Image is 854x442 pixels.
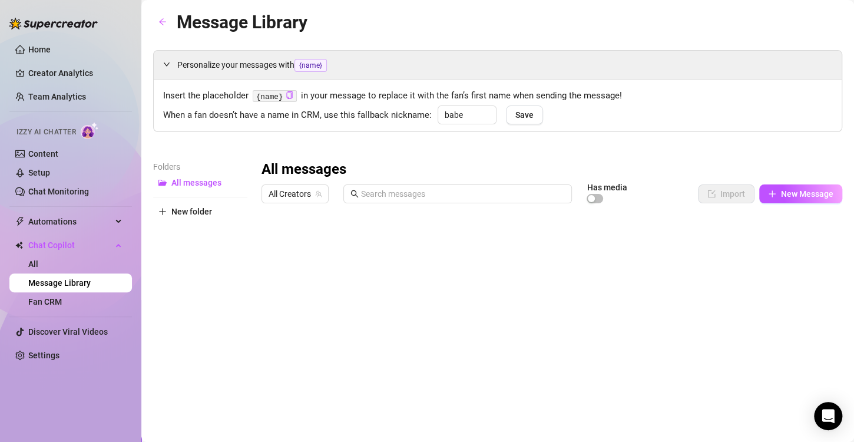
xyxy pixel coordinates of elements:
a: Message Library [28,278,91,288]
code: {name} [253,90,297,103]
button: Click to Copy [286,91,293,100]
a: Team Analytics [28,92,86,101]
span: {name} [294,59,327,72]
input: Search messages [361,187,565,200]
span: Izzy AI Chatter [16,127,76,138]
div: Open Intercom Messenger [814,402,842,430]
a: Settings [28,351,59,360]
button: Save [506,105,543,124]
button: New Message [759,184,842,203]
button: All messages [153,173,247,192]
span: When a fan doesn’t have a name in CRM, use this fallback nickname: [163,108,432,123]
a: Content [28,149,58,159]
img: logo-BBDzfeDw.svg [9,18,98,29]
span: search [350,190,359,198]
span: thunderbolt [15,217,25,226]
h3: All messages [262,160,346,179]
a: All [28,259,38,269]
img: Chat Copilot [15,241,23,249]
article: Message Library [177,8,307,36]
div: Personalize your messages with{name} [154,51,842,79]
span: All messages [171,178,221,187]
span: Save [515,110,534,120]
a: Fan CRM [28,297,62,306]
a: Chat Monitoring [28,187,89,196]
span: plus [158,207,167,216]
span: plus [768,190,776,198]
img: AI Chatter [81,122,99,139]
span: arrow-left [158,18,167,26]
span: Insert the placeholder in your message to replace it with the fan’s first name when sending the m... [163,89,832,103]
span: All Creators [269,185,322,203]
span: New Message [781,189,833,199]
article: Folders [153,160,247,173]
span: copy [286,91,293,99]
a: Home [28,45,51,54]
a: Setup [28,168,50,177]
span: Personalize your messages with [177,58,832,72]
span: Automations [28,212,112,231]
span: team [315,190,322,197]
button: Import [698,184,754,203]
span: New folder [171,207,212,216]
a: Creator Analytics [28,64,123,83]
button: New folder [153,202,247,221]
span: expanded [163,61,170,68]
span: Chat Copilot [28,236,112,255]
a: Discover Viral Videos [28,327,108,337]
span: folder-open [158,179,167,187]
article: Has media [587,184,627,191]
